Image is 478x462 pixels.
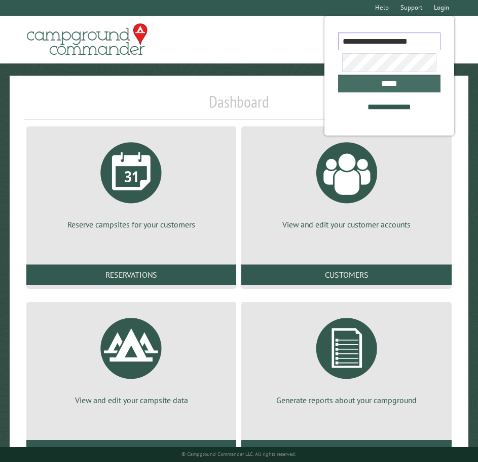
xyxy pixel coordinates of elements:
a: Campsites [26,440,236,460]
a: Customers [241,265,451,285]
a: Reserve campsites for your customers [39,135,224,230]
small: © Campground Commander LLC. All rights reserved. [181,451,296,457]
a: View and edit your campsite data [39,310,224,406]
p: Generate reports about your campground [253,394,439,406]
p: Reserve campsites for your customers [39,219,224,230]
a: Generate reports about your campground [253,310,439,406]
p: View and edit your customer accounts [253,219,439,230]
a: View and edit your customer accounts [253,135,439,230]
img: Campground Commander [24,20,151,59]
a: Reservations [26,265,236,285]
h1: Dashboard [24,92,454,120]
a: Reports [241,440,451,460]
p: View and edit your campsite data [39,394,224,406]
